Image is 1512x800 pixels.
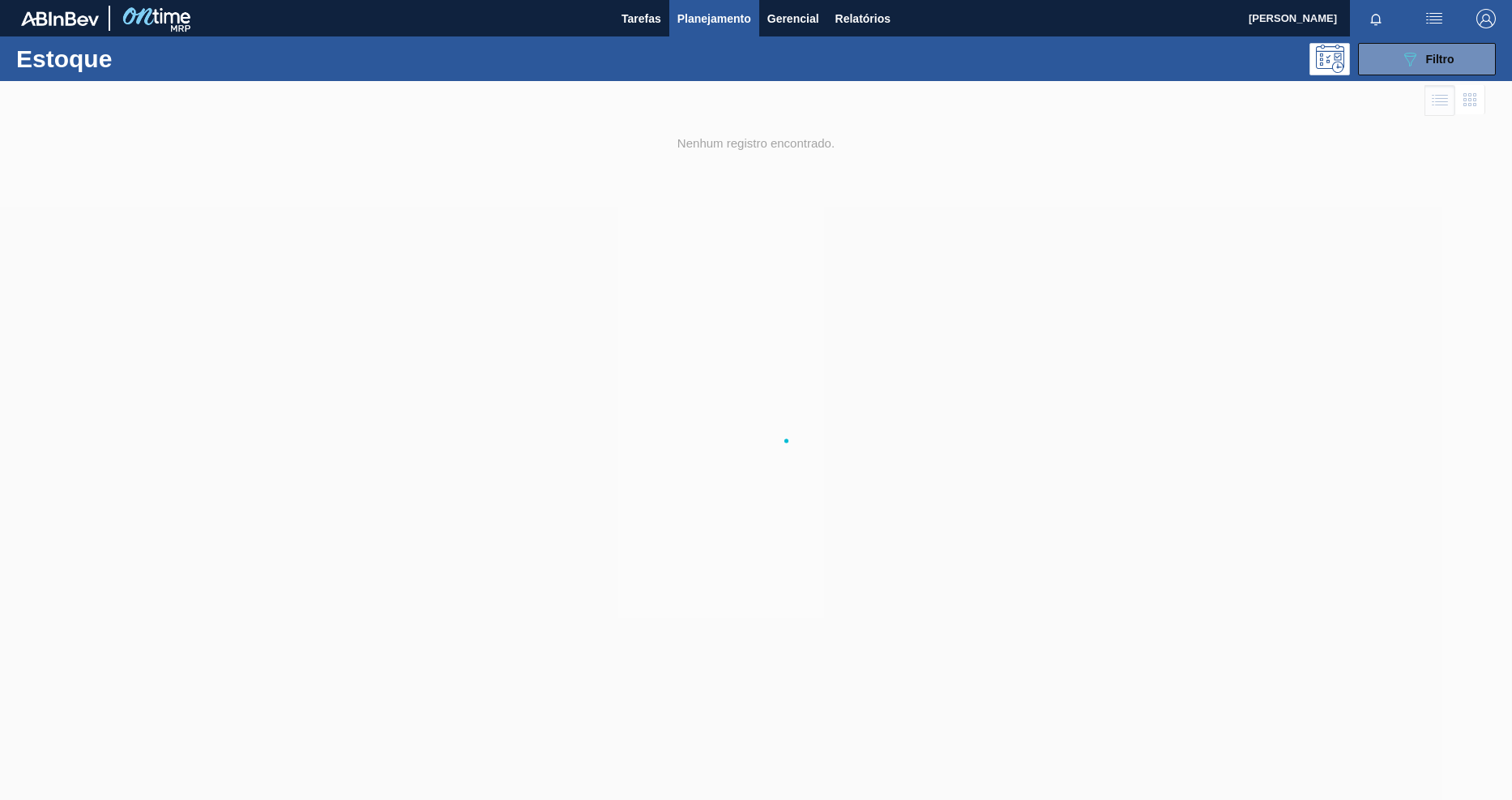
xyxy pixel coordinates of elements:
img: userActions [1424,9,1444,28]
img: TNhmsLtSVTkK8tSr43FrP2fwEKptu5GPRR3wAAAABJRU5ErkJggg== [21,11,99,26]
span: Relatórios [835,9,891,28]
span: Tarefas [621,9,661,28]
img: Logout [1476,9,1496,28]
button: Filtro [1358,43,1496,75]
div: Pogramando: nenhum usuário selecionado [1309,43,1350,75]
span: Filtro [1426,53,1454,66]
span: Gerencial [767,9,819,28]
button: Notificações [1350,7,1402,30]
span: Planejamento [677,9,751,28]
h1: Estoque [16,49,257,68]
